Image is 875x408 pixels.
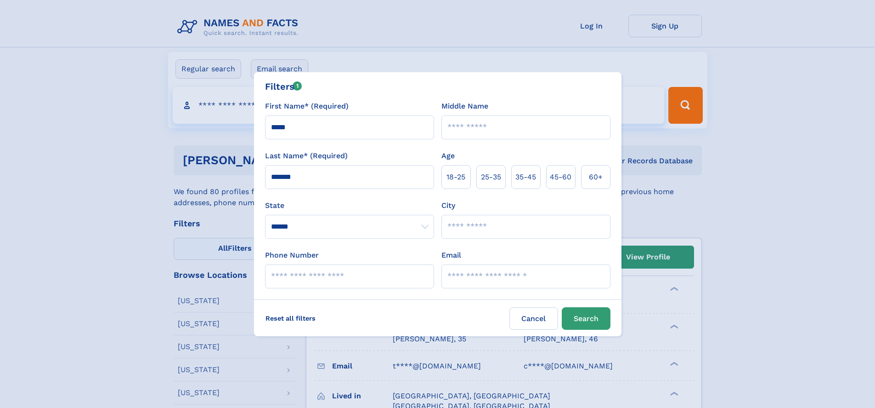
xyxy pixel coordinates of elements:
[509,307,558,330] label: Cancel
[260,307,322,329] label: Reset all filters
[441,101,488,112] label: Middle Name
[446,172,465,183] span: 18‑25
[589,172,603,183] span: 60+
[441,200,455,211] label: City
[441,150,455,161] label: Age
[550,172,571,183] span: 45‑60
[265,80,302,93] div: Filters
[265,200,434,211] label: State
[562,307,610,330] button: Search
[265,150,348,161] label: Last Name* (Required)
[481,172,501,183] span: 25‑35
[515,172,536,183] span: 35‑45
[265,250,319,261] label: Phone Number
[265,101,349,112] label: First Name* (Required)
[441,250,461,261] label: Email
